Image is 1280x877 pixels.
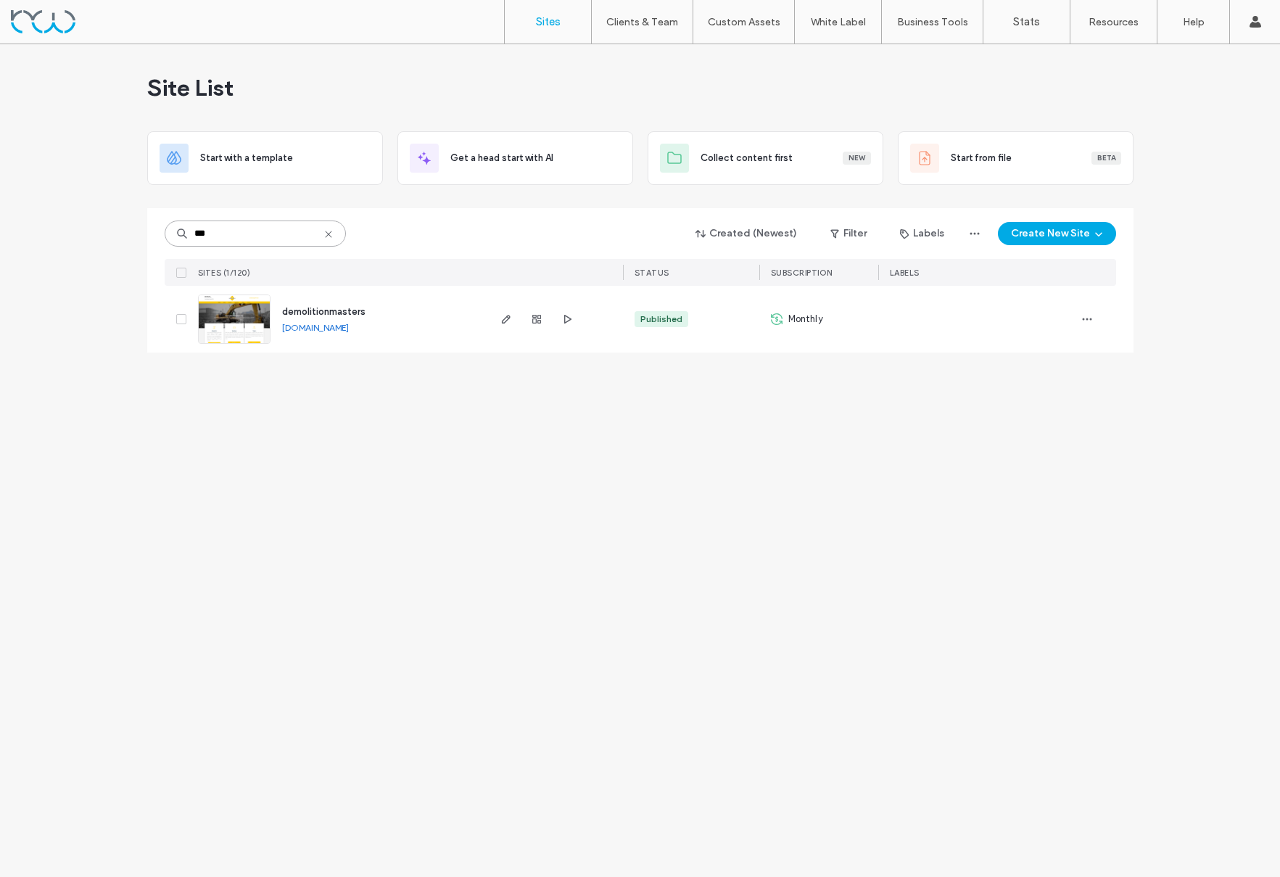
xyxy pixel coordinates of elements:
[198,268,251,278] span: SITES (1/120)
[683,222,810,245] button: Created (Newest)
[811,16,866,28] label: White Label
[887,222,957,245] button: Labels
[282,306,366,317] a: demolitionmasters
[282,322,349,333] a: [DOMAIN_NAME]
[898,131,1134,185] div: Start from fileBeta
[1013,15,1040,28] label: Stats
[450,151,553,165] span: Get a head start with AI
[1091,152,1121,165] div: Beta
[816,222,881,245] button: Filter
[843,152,871,165] div: New
[890,268,920,278] span: LABELS
[771,268,833,278] span: SUBSCRIPTION
[951,151,1012,165] span: Start from file
[648,131,883,185] div: Collect content firstNew
[708,16,780,28] label: Custom Assets
[1089,16,1139,28] label: Resources
[33,10,63,23] span: Help
[897,16,968,28] label: Business Tools
[536,15,561,28] label: Sites
[998,222,1116,245] button: Create New Site
[397,131,633,185] div: Get a head start with AI
[147,131,383,185] div: Start with a template
[200,151,293,165] span: Start with a template
[635,268,669,278] span: STATUS
[606,16,678,28] label: Clients & Team
[788,312,823,326] span: Monthly
[640,313,682,326] div: Published
[147,73,234,102] span: Site List
[701,151,793,165] span: Collect content first
[1183,16,1205,28] label: Help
